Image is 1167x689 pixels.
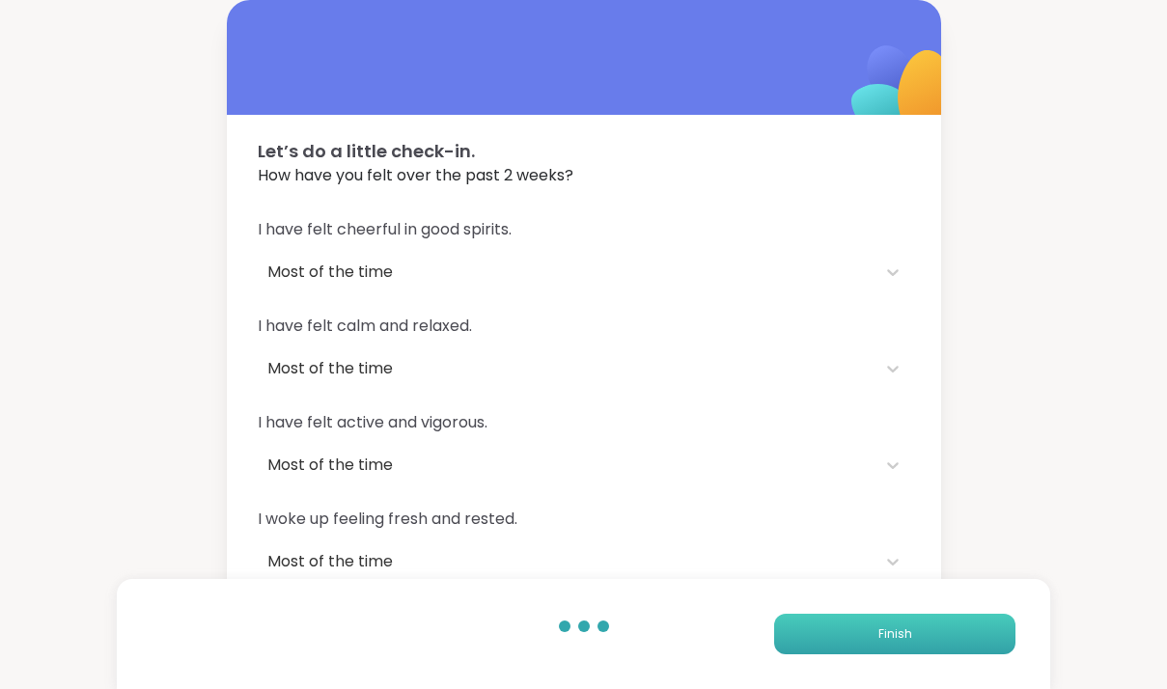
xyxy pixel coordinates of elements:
[267,454,866,477] div: Most of the time
[258,218,910,241] span: I have felt cheerful in good spirits.
[258,164,910,187] span: How have you felt over the past 2 weeks?
[267,261,866,284] div: Most of the time
[258,138,910,164] span: Let’s do a little check-in.
[258,508,910,531] span: I woke up feeling fresh and rested.
[267,550,866,573] div: Most of the time
[258,315,910,338] span: I have felt calm and relaxed.
[267,357,866,380] div: Most of the time
[258,411,910,434] span: I have felt active and vigorous.
[878,625,912,643] span: Finish
[774,614,1015,654] button: Finish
